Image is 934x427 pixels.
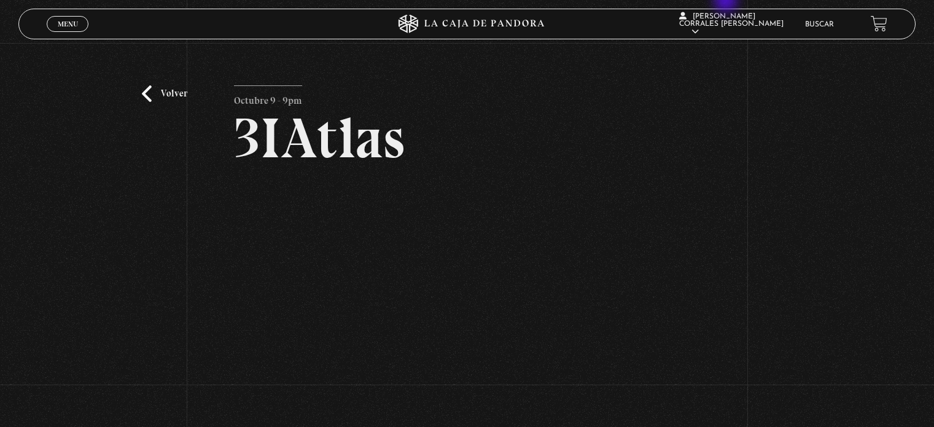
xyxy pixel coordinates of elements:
[58,20,78,28] span: Menu
[679,13,784,36] span: [PERSON_NAME] Corrales [PERSON_NAME]
[871,15,887,32] a: View your shopping cart
[234,85,302,110] p: Octubre 9 - 9pm
[142,85,187,102] a: Volver
[805,21,834,28] a: Buscar
[53,31,82,39] span: Cerrar
[234,110,700,166] h2: 3IAtlas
